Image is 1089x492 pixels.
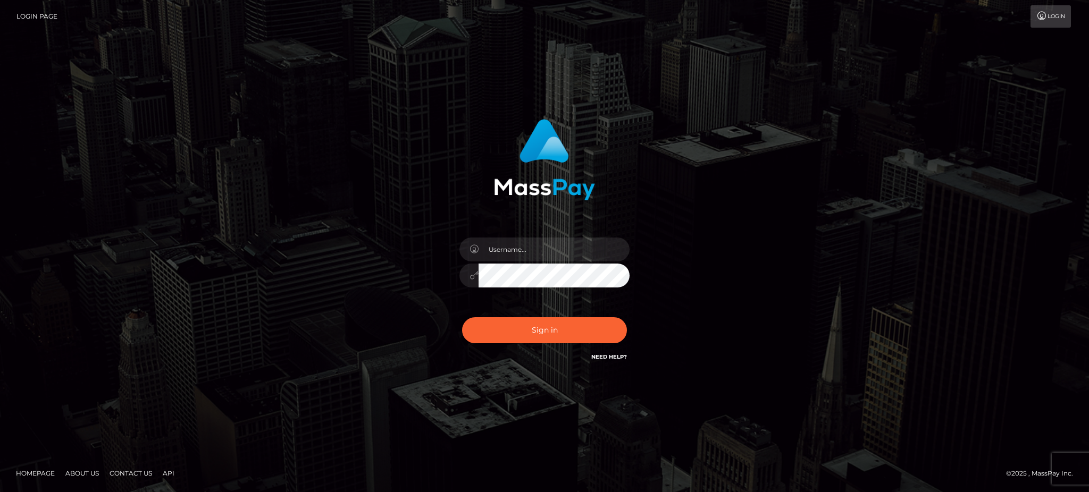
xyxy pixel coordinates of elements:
[61,465,103,481] a: About Us
[16,5,57,28] a: Login Page
[1006,468,1081,479] div: © 2025 , MassPay Inc.
[12,465,59,481] a: Homepage
[158,465,179,481] a: API
[105,465,156,481] a: Contact Us
[462,317,627,343] button: Sign in
[479,237,630,261] input: Username...
[494,119,595,200] img: MassPay Login
[1031,5,1071,28] a: Login
[591,353,627,360] a: Need Help?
